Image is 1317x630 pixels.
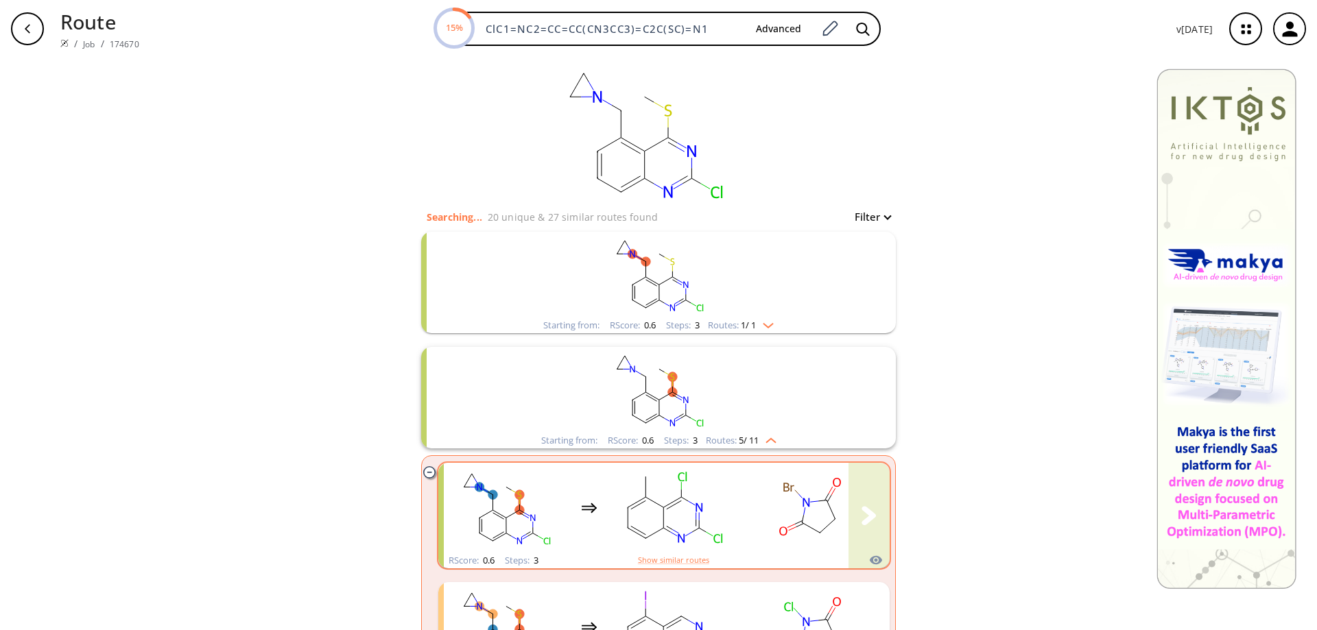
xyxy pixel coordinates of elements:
li: / [101,36,104,51]
button: Advanced [745,16,812,42]
a: 174670 [110,38,139,50]
svg: O=C1CCC(=O)N1Br [748,465,872,550]
li: / [74,36,78,51]
span: 3 [693,319,700,331]
img: Spaya logo [60,39,69,47]
div: RScore : [608,436,654,445]
span: 5 / 11 [739,436,759,445]
svg: ClC1=NC2=CC=CC(CN3CC3)=C2C(SC)=N1 [506,58,781,208]
div: RScore : [610,321,656,330]
svg: CSc1nc(Cl)nc2cccc(CN3CC3)c12 [480,232,837,317]
div: Steps : [505,556,538,565]
div: Steps : [666,321,700,330]
button: Show similar routes [638,554,709,566]
p: Searching... [427,210,482,224]
svg: Cc1cccc2nc(Cl)nc(Cl)c12 [611,465,735,550]
img: Banner [1156,69,1296,589]
input: Enter SMILES [477,22,745,36]
div: Starting from: [543,321,600,330]
div: Routes: [708,321,774,330]
span: 0.6 [481,554,495,566]
span: 1 / 1 [741,321,756,330]
span: 0.6 [640,434,654,446]
span: 0.6 [642,319,656,331]
svg: CSc1nc(Cl)nc2cccc(CN3CC3)c12 [480,347,837,433]
span: 3 [532,554,538,566]
text: 15% [445,21,462,34]
div: Routes: [706,436,776,445]
p: Route [60,7,139,36]
a: Job [83,38,95,50]
div: Starting from: [541,436,597,445]
div: Steps : [664,436,698,445]
p: v [DATE] [1176,22,1213,36]
span: 3 [691,434,698,446]
p: 20 unique & 27 similar routes found [488,210,658,224]
svg: CSc1nc(Cl)nc2cccc(CN3CC3)c12 [444,465,567,550]
img: Up [759,433,776,444]
img: Down [756,317,774,328]
button: Filter [846,212,890,222]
